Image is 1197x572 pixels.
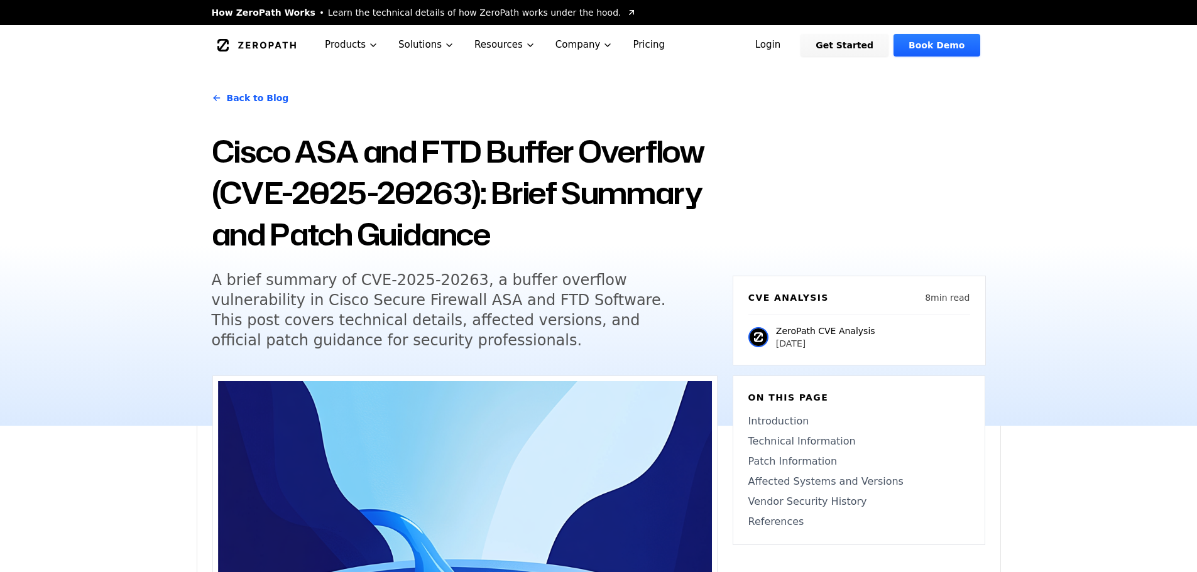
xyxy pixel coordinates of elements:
[545,25,623,65] button: Company
[801,34,888,57] a: Get Started
[925,291,970,304] p: 8 min read
[315,25,388,65] button: Products
[748,474,970,489] a: Affected Systems and Versions
[388,25,464,65] button: Solutions
[464,25,545,65] button: Resources
[748,291,829,304] h6: CVE Analysis
[894,34,980,57] a: Book Demo
[212,6,315,19] span: How ZeroPath Works
[748,454,970,469] a: Patch Information
[748,414,970,429] a: Introduction
[212,270,694,350] h5: A brief summary of CVE-2025-20263, a buffer overflow vulnerability in Cisco Secure Firewall ASA a...
[212,131,718,255] h1: Cisco ASA and FTD Buffer Overflow (CVE-2025-20263): Brief Summary and Patch Guidance
[197,25,1001,65] nav: Global
[776,325,875,337] p: ZeroPath CVE Analysis
[212,6,637,19] a: How ZeroPath WorksLearn the technical details of how ZeroPath works under the hood.
[748,434,970,449] a: Technical Information
[748,327,768,347] img: ZeroPath CVE Analysis
[212,80,289,116] a: Back to Blog
[776,337,875,350] p: [DATE]
[748,514,970,529] a: References
[740,34,796,57] a: Login
[748,494,970,509] a: Vendor Security History
[623,25,675,65] a: Pricing
[328,6,621,19] span: Learn the technical details of how ZeroPath works under the hood.
[748,391,970,404] h6: On this page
